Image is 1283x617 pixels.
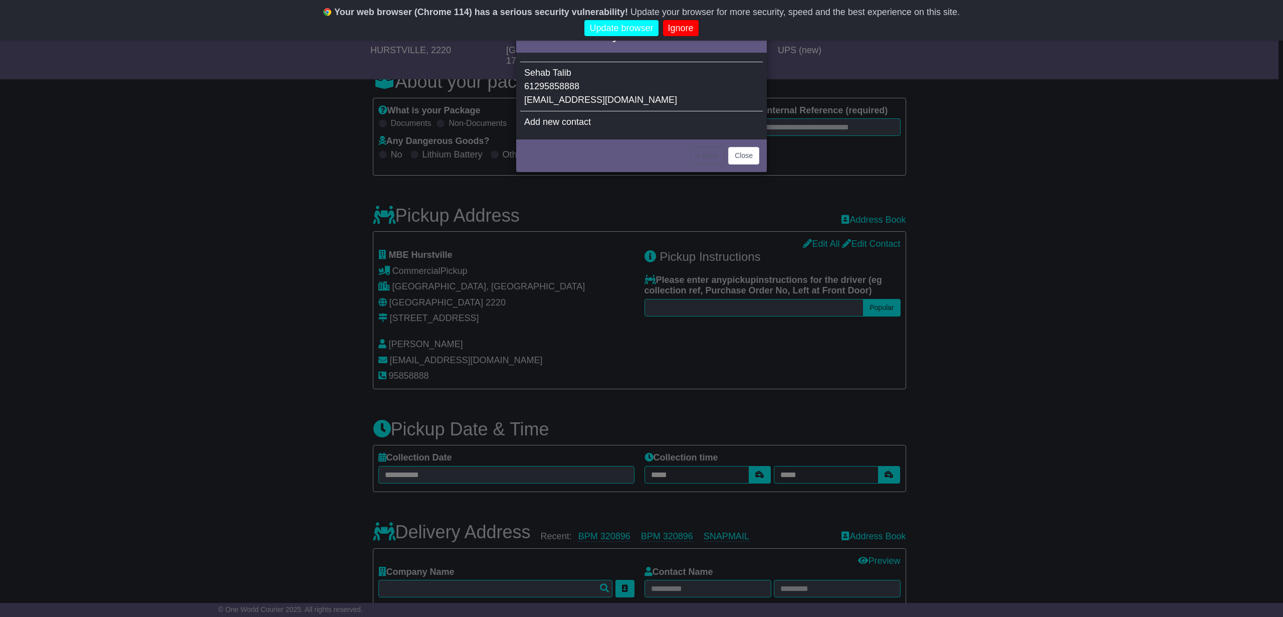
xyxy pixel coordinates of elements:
span: Add new contact [524,117,591,127]
a: Update browser [584,20,658,37]
b: Your web browser (Chrome 114) has a serious security vulnerability! [334,7,628,17]
span: [EMAIL_ADDRESS][DOMAIN_NAME] [524,95,677,105]
button: < Back [690,147,725,165]
span: 61295858888 [524,81,579,91]
a: Ignore [663,20,699,37]
span: Update your browser for more security, speed and the best experience on this site. [630,7,960,17]
span: Sehab [524,68,550,78]
button: Close [728,147,759,165]
span: Talib [553,68,571,78]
